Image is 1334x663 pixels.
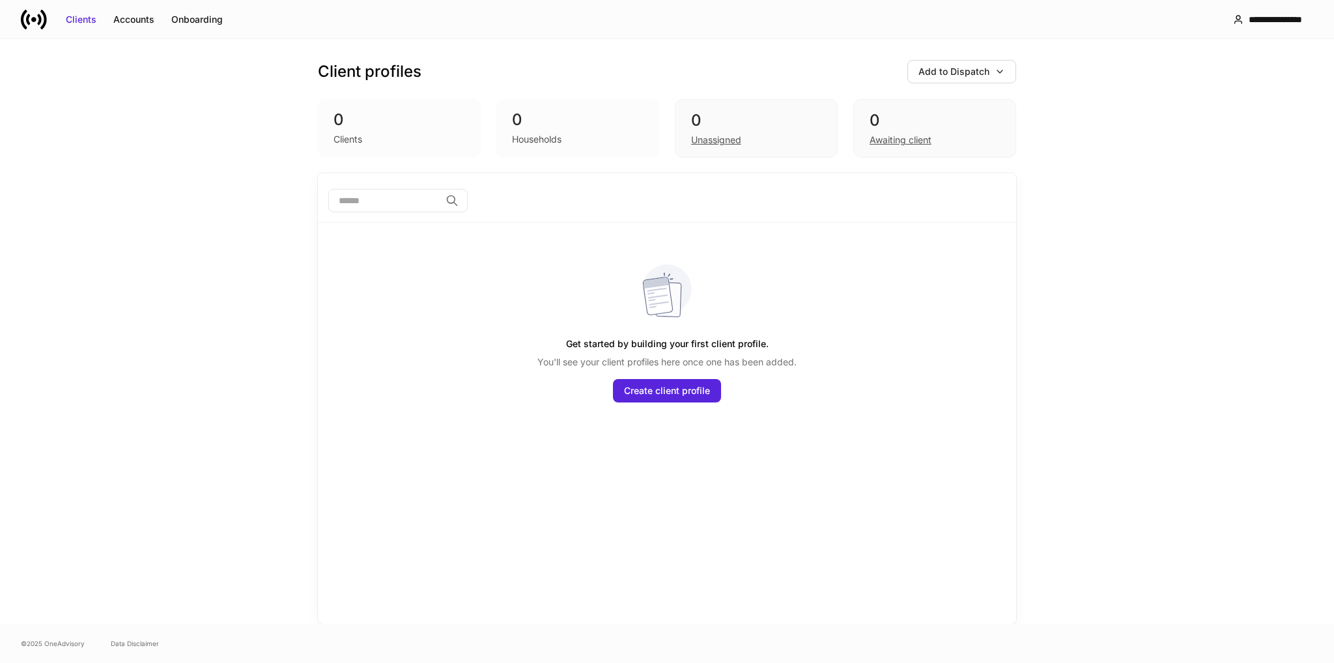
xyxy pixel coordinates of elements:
[113,13,154,26] div: Accounts
[613,379,721,402] button: Create client profile
[111,638,159,649] a: Data Disclaimer
[512,109,644,130] div: 0
[66,13,96,26] div: Clients
[318,61,421,82] h3: Client profiles
[691,134,741,147] div: Unassigned
[624,384,710,397] div: Create client profile
[105,9,163,30] button: Accounts
[907,60,1016,83] button: Add to Dispatch
[918,65,989,78] div: Add to Dispatch
[163,9,231,30] button: Onboarding
[512,133,561,146] div: Households
[57,9,105,30] button: Clients
[333,109,465,130] div: 0
[21,638,85,649] span: © 2025 OneAdvisory
[870,134,931,147] div: Awaiting client
[675,99,838,158] div: 0Unassigned
[691,110,821,131] div: 0
[171,13,223,26] div: Onboarding
[566,332,769,356] h5: Get started by building your first client profile.
[537,356,797,369] p: You'll see your client profiles here once one has been added.
[853,99,1016,158] div: 0Awaiting client
[870,110,1000,131] div: 0
[333,133,362,146] div: Clients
